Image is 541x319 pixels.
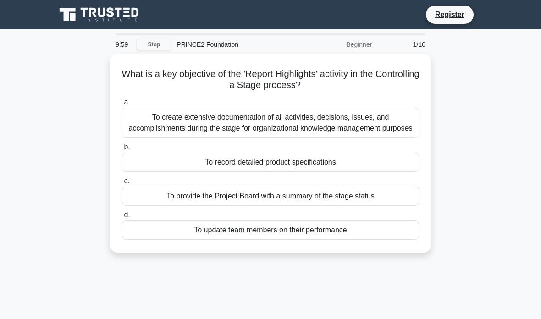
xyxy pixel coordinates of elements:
[124,143,130,151] span: b.
[122,153,419,172] div: To record detailed product specifications
[297,35,377,54] div: Beginner
[124,177,129,185] span: c.
[122,187,419,206] div: To provide the Project Board with a summary of the stage status
[122,220,419,240] div: To update team members on their performance
[110,35,137,54] div: 9:59
[171,35,297,54] div: PRINCE2 Foundation
[430,9,470,20] a: Register
[137,39,171,50] a: Stop
[124,98,130,106] span: a.
[377,35,431,54] div: 1/10
[124,211,130,219] span: d.
[122,108,419,138] div: To create extensive documentation of all activities, decisions, issues, and accomplishments durin...
[121,68,420,91] h5: What is a key objective of the 'Report Highlights' activity in the Controlling a Stage process?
